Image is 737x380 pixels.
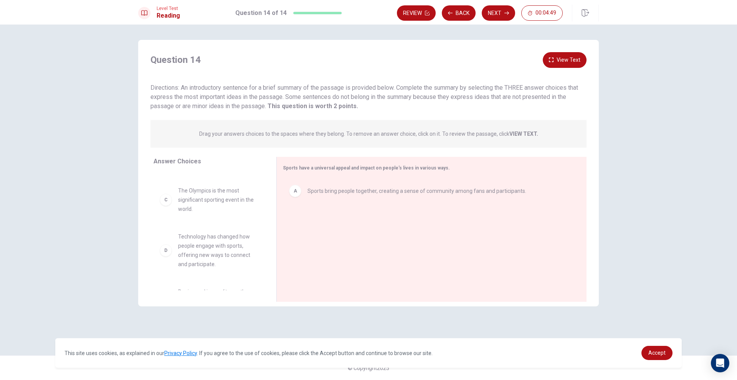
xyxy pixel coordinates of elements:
div: Open Intercom Messenger [711,354,729,372]
button: View Text [543,52,587,68]
h1: Reading [157,11,180,20]
span: © Copyright 2025 [348,365,389,371]
a: dismiss cookie message [641,346,673,360]
button: Back [442,5,476,21]
h1: Question 14 of 14 [235,8,287,18]
strong: This question is worth 2 points. [266,102,358,110]
div: Doping and inequality are the only challenges facing the sports world [DATE]. [154,281,264,321]
div: D [160,244,172,257]
span: Sports have a universal appeal and impact on people's lives in various ways. [283,165,450,171]
span: This site uses cookies, as explained in our . If you agree to the use of cookies, please click th... [64,350,433,356]
span: Level Test [157,6,180,11]
div: cookieconsent [55,338,682,368]
span: Technology has changed how people engage with sports, offering new ways to connect and participate. [178,232,258,269]
div: A [289,185,301,197]
strong: VIEW TEXT. [509,131,538,137]
div: ASports bring people together, creating a sense of community among fans and participants. [283,179,574,203]
span: Sports bring people together, creating a sense of community among fans and participants. [307,186,526,196]
span: Accept [648,350,666,356]
span: The Olympics is the most significant sporting event in the world. [178,186,258,214]
div: DTechnology has changed how people engage with sports, offering new ways to connect and participate. [154,226,264,275]
button: 00:04:49 [521,5,563,21]
button: Next [482,5,515,21]
h4: Question 14 [150,54,201,66]
a: Privacy Policy [164,350,197,356]
span: Directions: An introductory sentence for a brief summary of the passage is provided below. Comple... [150,84,578,110]
span: Answer Choices [154,158,201,165]
div: C [160,194,172,206]
span: Doping and inequality are the only challenges facing the sports world [DATE]. [178,287,258,315]
div: CThe Olympics is the most significant sporting event in the world. [154,180,264,220]
button: Review [397,5,436,21]
span: 00:04:49 [535,10,556,16]
p: Drag your answers choices to the spaces where they belong. To remove an answer choice, click on i... [199,131,538,137]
